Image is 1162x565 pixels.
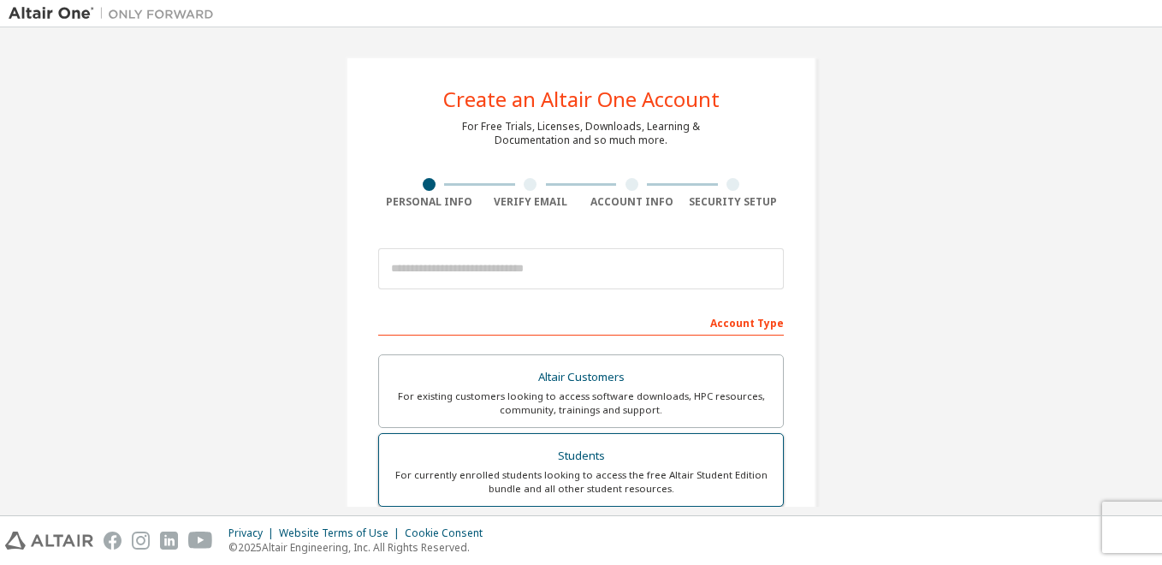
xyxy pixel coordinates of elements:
[462,120,700,147] div: For Free Trials, Licenses, Downloads, Learning & Documentation and so much more.
[132,532,150,550] img: instagram.svg
[389,366,773,390] div: Altair Customers
[104,532,122,550] img: facebook.svg
[480,195,582,209] div: Verify Email
[405,526,493,540] div: Cookie Consent
[160,532,178,550] img: linkedin.svg
[5,532,93,550] img: altair_logo.svg
[9,5,222,22] img: Altair One
[279,526,405,540] div: Website Terms of Use
[683,195,785,209] div: Security Setup
[378,195,480,209] div: Personal Info
[188,532,213,550] img: youtube.svg
[228,526,279,540] div: Privacy
[228,540,493,555] p: © 2025 Altair Engineering, Inc. All Rights Reserved.
[378,308,784,336] div: Account Type
[389,468,773,496] div: For currently enrolled students looking to access the free Altair Student Edition bundle and all ...
[443,89,720,110] div: Create an Altair One Account
[389,444,773,468] div: Students
[389,390,773,417] div: For existing customers looking to access software downloads, HPC resources, community, trainings ...
[581,195,683,209] div: Account Info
